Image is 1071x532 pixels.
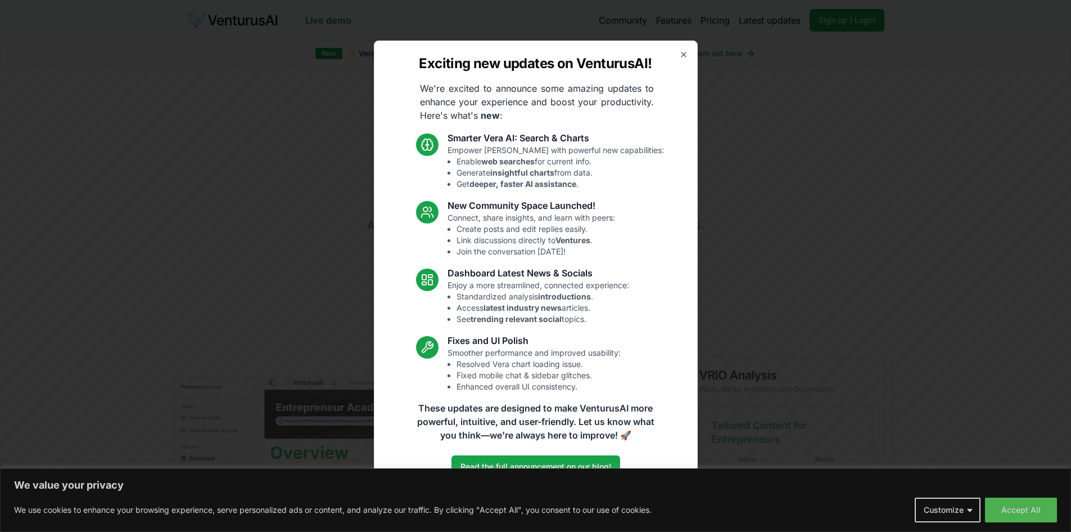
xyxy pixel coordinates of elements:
p: We're excited to announce some amazing updates to enhance your experience and boost your producti... [411,82,663,122]
p: Smoother performance and improved usability: [448,347,621,392]
h3: Smarter Vera AI: Search & Charts [448,131,664,145]
strong: introductions [538,292,591,301]
li: Enhanced overall UI consistency. [457,381,621,392]
p: These updates are designed to make VenturusAI more powerful, intuitive, and user-friendly. Let us... [410,401,662,442]
p: Empower [PERSON_NAME] with powerful new capabilities: [448,145,664,190]
li: Standardized analysis . [457,291,629,302]
li: Link discussions directly to . [457,235,615,246]
h3: Dashboard Latest News & Socials [448,266,629,280]
li: Create posts and edit replies easily. [457,223,615,235]
li: Fixed mobile chat & sidebar glitches. [457,370,621,381]
h2: Exciting new updates on VenturusAI! [419,55,652,73]
p: Enjoy a more streamlined, connected experience: [448,280,629,325]
strong: insightful charts [490,168,554,177]
li: Access articles. [457,302,629,314]
li: Resolved Vera chart loading issue. [457,359,621,370]
strong: new [481,110,500,121]
strong: deeper, faster AI assistance [469,179,576,189]
p: Connect, share insights, and learn with peers: [448,212,615,257]
li: Join the conversation [DATE]! [457,246,615,257]
li: Generate from data. [457,167,664,178]
strong: latest industry news [483,303,562,312]
li: See topics. [457,314,629,325]
h3: New Community Space Launched! [448,199,615,212]
li: Enable for current info. [457,156,664,167]
h3: Fixes and UI Polish [448,334,621,347]
strong: web searches [481,157,535,166]
strong: Ventures [555,235,590,245]
a: Read the full announcement on our blog! [451,455,620,478]
li: Get . [457,178,664,190]
strong: trending relevant social [471,314,562,324]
